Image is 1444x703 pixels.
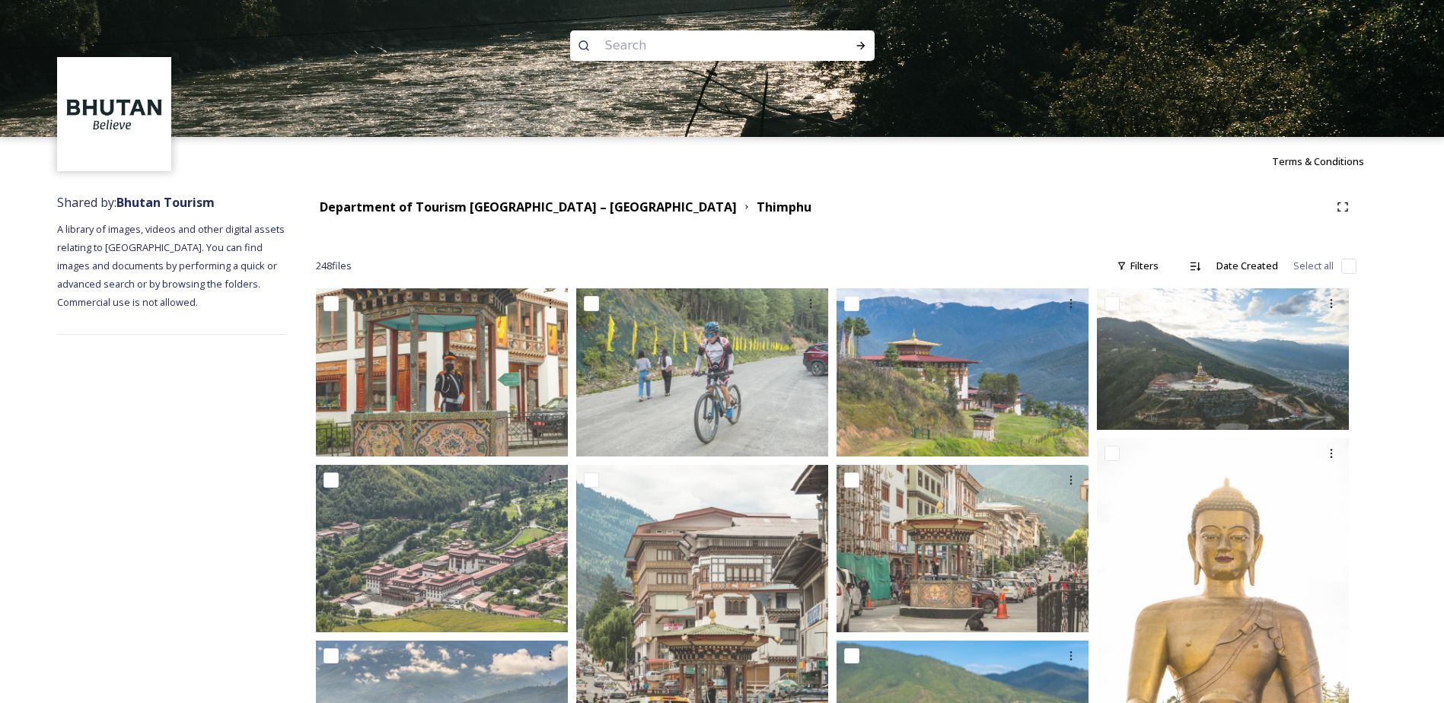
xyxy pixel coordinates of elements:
img: Thimphu 190723 by Amp Sripimanwat-71.jpg [316,288,568,456]
img: Thimphu 190723 by Amp Sripimanwat-22.jpg [837,465,1089,633]
img: Marcus Westberg _ Thimphu62.jpg [837,288,1089,456]
strong: Bhutan Tourism [116,194,215,211]
img: Marcus Westberg _ Thimphu67.jpg [316,465,568,633]
strong: Thimphu [757,199,811,215]
span: A library of images, videos and other digital assets relating to [GEOGRAPHIC_DATA]. You can find ... [57,222,287,309]
span: Shared by: [57,194,215,211]
img: Thimphu 190723 by Amp Sripimanwat-61.jpg [1097,288,1349,430]
div: Filters [1109,251,1166,281]
span: Select all [1293,259,1334,273]
a: Terms & Conditions [1272,152,1387,170]
div: Date Created [1209,251,1286,281]
span: Terms & Conditions [1272,154,1364,168]
input: Search [598,29,806,62]
img: Thimphu 190723 by Amp Sripimanwat-106.jpg [576,288,828,456]
span: 248 file s [316,259,352,273]
img: BT_Logo_BB_Lockup_CMYK_High%2520Res.jpg [59,59,170,170]
strong: Department of Tourism [GEOGRAPHIC_DATA] – [GEOGRAPHIC_DATA] [320,199,737,215]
